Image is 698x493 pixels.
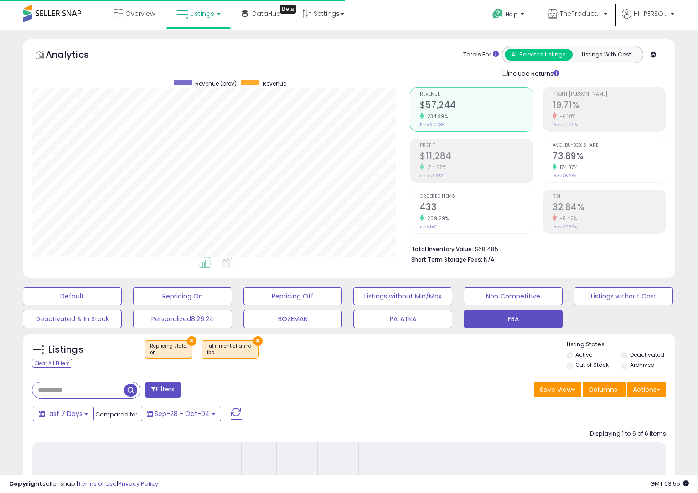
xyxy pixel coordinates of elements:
[583,382,626,397] button: Columns
[207,349,253,356] div: fba
[634,9,668,18] span: Hi [PERSON_NAME]
[557,113,576,120] small: -6.10%
[574,287,673,305] button: Listings without Cost
[590,430,666,438] div: Displaying 1 to 6 of 6 items
[575,351,592,359] label: Active
[411,256,482,263] b: Short Term Storage Fees:
[420,202,533,214] h2: 433
[133,310,232,328] button: Personalized8.26.24
[505,49,573,61] button: All Selected Listings
[9,479,42,488] strong: Copyright
[557,164,578,171] small: 174.07%
[47,409,83,418] span: Last 7 Days
[567,340,675,349] p: Listing States:
[495,68,570,78] div: Include Returns
[48,344,83,356] h5: Listings
[133,287,232,305] button: Repricing On
[420,194,533,199] span: Ordered Items
[630,361,655,369] label: Archived
[420,224,437,230] small: Prev: 140
[118,479,158,488] a: Privacy Policy
[23,287,122,305] button: Default
[411,245,473,253] b: Total Inventory Value:
[78,479,117,488] a: Terms of Use
[420,151,533,163] h2: $11,284
[125,9,155,18] span: Overview
[553,92,666,97] span: Profit [PERSON_NAME]
[23,310,122,328] button: Deactivated & In Stock
[32,359,72,368] div: Clear All Filters
[280,5,296,14] div: Tooltip anchor
[557,215,577,222] small: -8.42%
[424,164,447,171] small: 214.58%
[553,224,577,230] small: Prev: 35.86%
[560,9,601,18] span: TheProductHaven
[155,409,210,418] span: Sep-28 - Oct-04
[46,48,107,63] h5: Analytics
[420,173,443,179] small: Prev: $3,587
[589,385,617,394] span: Columns
[150,343,187,356] span: Repricing state :
[9,480,158,488] div: seller snap | |
[420,143,533,148] span: Profit
[575,361,609,369] label: Out of Stock
[243,287,342,305] button: Repricing Off
[553,151,666,163] h2: 73.89%
[353,287,452,305] button: Listings without Min/Max
[424,215,449,222] small: 209.29%
[484,255,495,264] span: N/A
[33,406,94,421] button: Last 7 Days
[411,243,659,254] li: $68,485
[191,9,214,18] span: Listings
[464,287,563,305] button: Non Competitive
[207,343,253,356] span: Fulfillment channel :
[553,194,666,199] span: ROI
[553,122,578,128] small: Prev: 20.99%
[187,336,196,346] button: ×
[252,9,281,18] span: DataHub
[420,122,444,128] small: Prev: $17,088
[553,173,577,179] small: Prev: 26.96%
[485,1,533,30] a: Help
[353,310,452,328] button: PALATKA
[420,92,533,97] span: Revenue
[141,406,221,421] button: Sep-28 - Oct-04
[464,310,563,328] button: FBA
[630,351,664,359] label: Deactivated
[553,202,666,214] h2: 32.84%
[243,310,342,328] button: BOZEMAN
[253,336,263,346] button: ×
[420,100,533,112] h2: $57,244
[553,100,666,112] h2: 19.71%
[145,382,181,398] button: Filters
[572,49,640,61] button: Listings With Cost
[424,113,448,120] small: 234.99%
[195,80,237,87] span: Revenue (prev)
[463,51,499,59] div: Totals For
[627,382,666,397] button: Actions
[263,80,286,87] span: Revenue
[622,9,674,30] a: Hi [PERSON_NAME]
[650,479,689,488] span: 2025-10-12 03:55 GMT
[506,10,518,18] span: Help
[150,349,187,356] div: on
[95,410,137,419] span: Compared to:
[534,382,581,397] button: Save View
[492,8,503,20] i: Get Help
[553,143,666,148] span: Avg. Buybox Share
